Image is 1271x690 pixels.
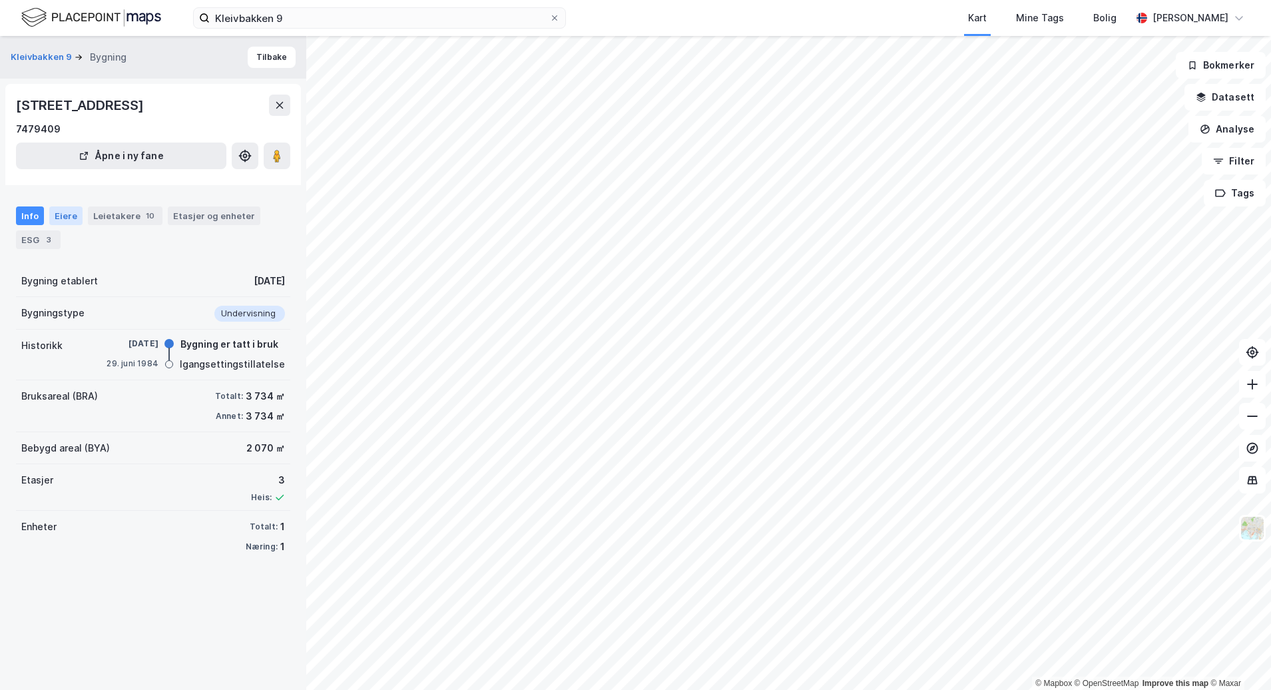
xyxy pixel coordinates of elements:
div: Heis: [251,492,272,503]
div: Næring: [246,541,278,552]
div: 7479409 [16,121,61,137]
div: Enheter [21,519,57,535]
div: Totalt: [215,391,243,402]
div: Bygning [90,49,127,65]
div: Igangsettingstillatelse [180,356,285,372]
div: Bruksareal (BRA) [21,388,98,404]
div: 10 [143,209,157,222]
div: 29. juni 1984 [105,358,158,370]
input: Søk på adresse, matrikkel, gårdeiere, leietakere eller personer [210,8,549,28]
a: OpenStreetMap [1075,679,1139,688]
div: 3 [42,233,55,246]
div: [PERSON_NAME] [1152,10,1228,26]
div: Totalt: [250,521,278,532]
div: Bygningstype [21,305,85,321]
a: Mapbox [1035,679,1072,688]
div: Mine Tags [1016,10,1064,26]
div: 3 [251,472,285,488]
a: Improve this map [1143,679,1208,688]
div: 3 734 ㎡ [246,408,285,424]
div: 2 070 ㎡ [246,440,285,456]
img: Z [1240,516,1265,541]
div: [DATE] [254,273,285,289]
div: Etasjer [21,472,53,488]
div: Bygning er tatt i bruk [180,336,278,352]
div: Historikk [21,338,63,354]
div: 3 734 ㎡ [246,388,285,404]
div: 1 [280,519,285,535]
div: [DATE] [105,338,158,350]
div: Annet: [216,411,243,422]
div: ESG [16,230,61,249]
button: Kleivbakken 9 [11,51,75,64]
button: Åpne i ny fane [16,143,226,169]
button: Bokmerker [1176,52,1266,79]
button: Filter [1202,148,1266,174]
div: Bygning etablert [21,273,98,289]
div: Eiere [49,206,83,225]
button: Analyse [1188,116,1266,143]
img: logo.f888ab2527a4732fd821a326f86c7f29.svg [21,6,161,29]
button: Datasett [1184,84,1266,111]
div: Leietakere [88,206,162,225]
div: Info [16,206,44,225]
iframe: Chat Widget [1204,626,1271,690]
div: Bebygd areal (BYA) [21,440,110,456]
div: Etasjer og enheter [173,210,255,222]
div: [STREET_ADDRESS] [16,95,146,116]
div: Bolig [1093,10,1117,26]
button: Tilbake [248,47,296,68]
div: Kart [968,10,987,26]
div: 1 [280,539,285,555]
button: Tags [1204,180,1266,206]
